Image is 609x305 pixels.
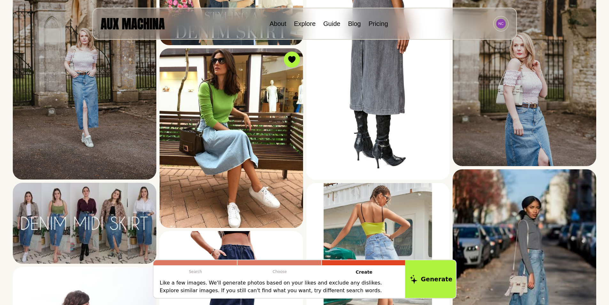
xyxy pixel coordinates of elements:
a: About [269,20,286,27]
img: AUX MACHINA [101,18,165,29]
img: Search result [160,48,303,228]
p: Choose [238,265,322,278]
p: Like a few images. We'll generate photos based on your likes and exclude any dislikes. Explore si... [160,279,400,294]
img: Avatar [496,19,506,28]
a: Blog [348,20,361,27]
a: Guide [323,20,340,27]
p: Create [322,265,406,279]
p: Search [153,265,238,278]
a: Pricing [369,20,388,27]
a: Explore [294,20,316,27]
button: Generate [405,259,457,299]
img: Search result [13,183,156,263]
